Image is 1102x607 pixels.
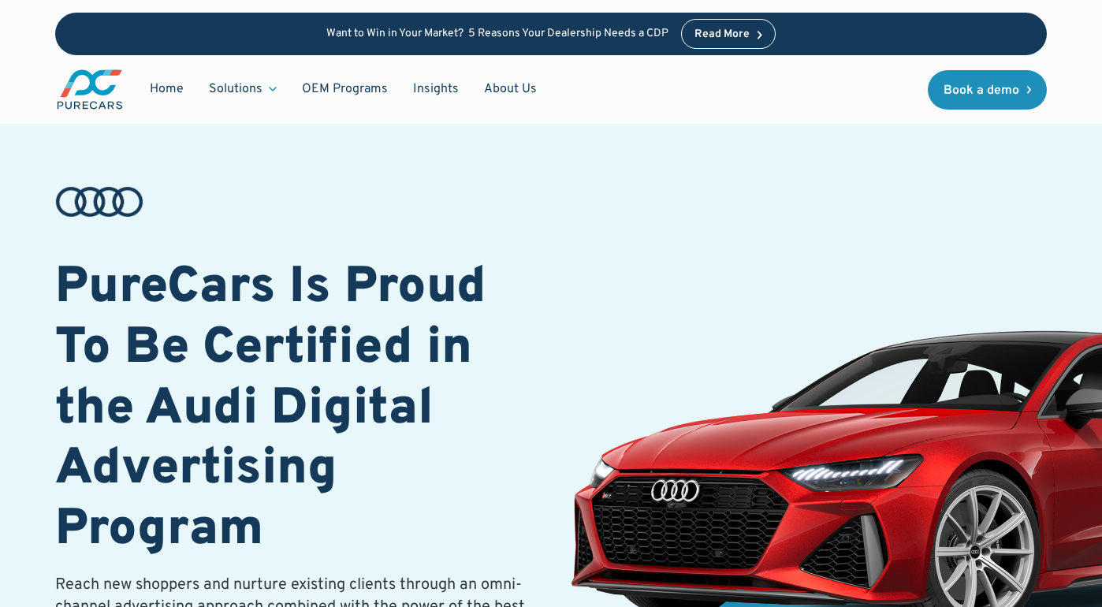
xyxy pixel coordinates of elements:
[209,80,262,98] div: Solutions
[944,84,1019,97] div: Book a demo
[289,74,400,104] a: OEM Programs
[400,74,471,104] a: Insights
[196,74,289,104] div: Solutions
[694,29,750,40] div: Read More
[137,74,196,104] a: Home
[55,68,125,111] img: purecars logo
[55,68,125,111] a: main
[55,259,534,561] h1: PureCars Is Proud To Be Certified in the Audi Digital Advertising Program
[928,70,1048,110] a: Book a demo
[326,28,668,41] p: Want to Win in Your Market? 5 Reasons Your Dealership Needs a CDP
[471,74,549,104] a: About Us
[681,19,776,49] a: Read More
